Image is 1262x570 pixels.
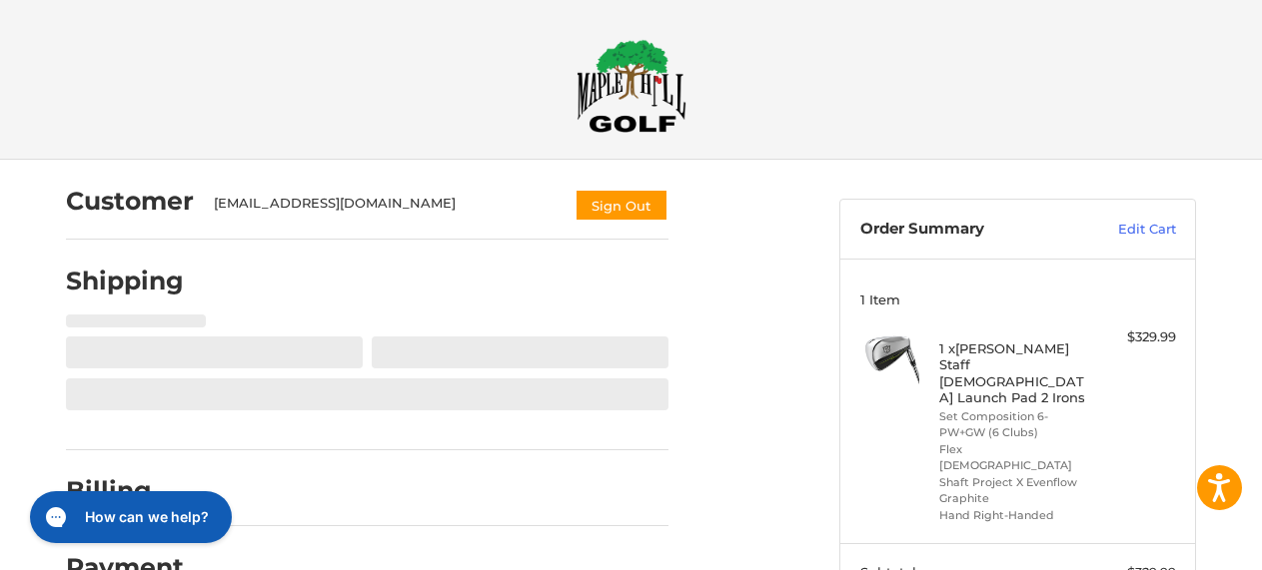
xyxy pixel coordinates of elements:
h2: Billing [66,475,183,506]
div: [EMAIL_ADDRESS][DOMAIN_NAME] [214,194,556,222]
li: Set Composition 6-PW+GW (6 Clubs) [939,408,1092,441]
div: $329.99 [1097,327,1176,347]
li: Shaft Project X Evenflow Graphite [939,474,1092,507]
h2: Shipping [66,266,184,296]
img: Maple Hill Golf [577,39,686,133]
h3: 1 Item [860,291,1176,307]
h3: Order Summary [860,220,1075,240]
h2: Customer [66,186,194,217]
button: Sign Out [575,189,668,222]
h4: 1 x [PERSON_NAME] Staff [DEMOGRAPHIC_DATA] Launch Pad 2 Irons [939,340,1092,405]
a: Edit Cart [1075,220,1176,240]
li: Flex [DEMOGRAPHIC_DATA] [939,441,1092,474]
iframe: Gorgias live chat messenger [20,484,238,550]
